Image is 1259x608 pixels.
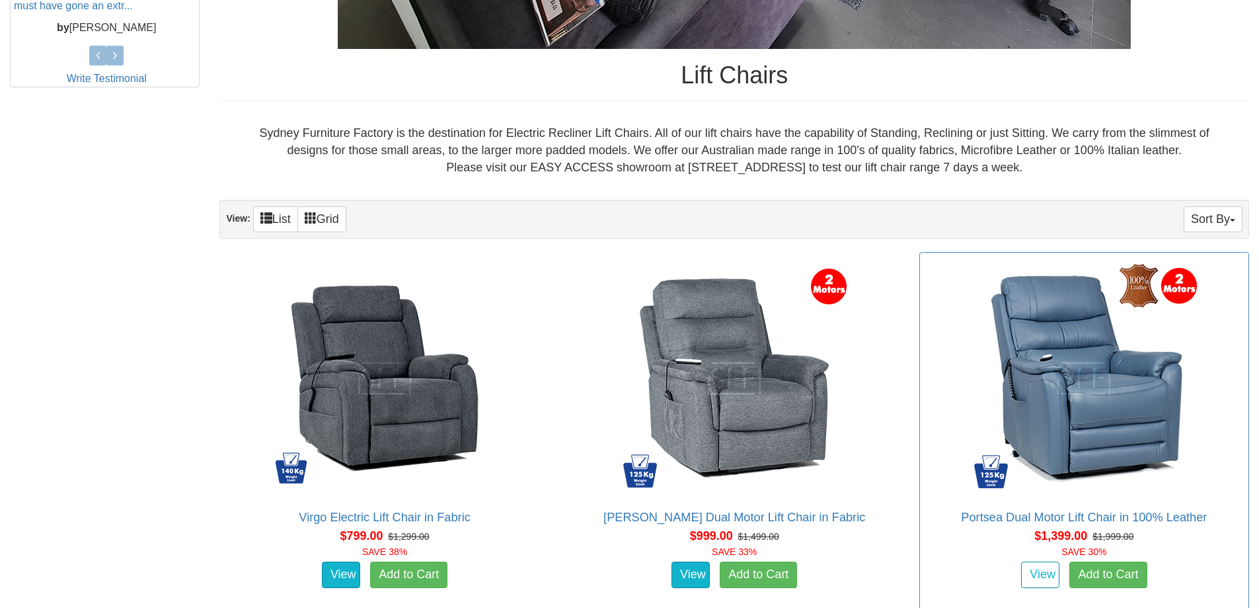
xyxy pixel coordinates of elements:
[67,73,147,84] a: Write Testimonial
[965,259,1203,498] img: Portsea Dual Motor Lift Chair in 100% Leather
[961,511,1207,524] a: Portsea Dual Motor Lift Chair in 100% Leather
[299,511,470,524] a: Virgo Electric Lift Chair in Fabric
[615,259,853,498] img: Bristow Dual Motor Lift Chair in Fabric
[322,562,360,588] a: View
[340,529,383,543] span: $799.00
[1061,546,1106,557] font: SAVE 30%
[57,22,69,33] b: by
[1184,206,1242,232] button: Sort By
[720,562,797,588] a: Add to Cart
[253,206,298,232] a: List
[1021,562,1059,588] a: View
[14,21,199,36] p: [PERSON_NAME]
[370,562,447,588] a: Add to Cart
[738,531,779,542] del: $1,499.00
[1092,531,1133,542] del: $1,999.00
[388,531,429,542] del: $1,299.00
[1069,562,1147,588] a: Add to Cart
[712,546,757,557] font: SAVE 33%
[671,562,710,588] a: View
[690,529,733,543] span: $999.00
[266,259,504,498] img: Virgo Electric Lift Chair in Fabric
[603,511,865,524] a: [PERSON_NAME] Dual Motor Lift Chair in Fabric
[1034,529,1087,543] span: $1,399.00
[219,62,1249,89] h1: Lift Chairs
[362,546,407,557] font: SAVE 38%
[230,125,1239,176] div: Sydney Furniture Factory is the destination for Electric Recliner Lift Chairs. All of our lift ch...
[297,206,346,232] a: Grid
[226,214,250,224] strong: View:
